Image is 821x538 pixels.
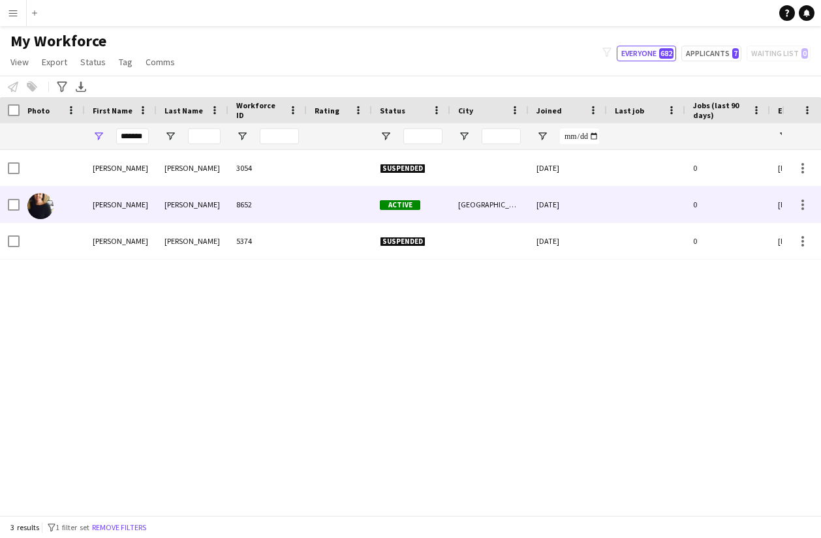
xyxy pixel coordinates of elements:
[93,106,132,115] span: First Name
[450,187,529,222] div: [GEOGRAPHIC_DATA]
[188,128,221,144] input: Last Name Filter Input
[315,106,339,115] span: Rating
[529,223,607,259] div: [DATE]
[482,128,521,144] input: City Filter Input
[85,150,157,186] div: [PERSON_NAME]
[681,46,741,61] button: Applicants7
[228,187,307,222] div: 8652
[778,130,790,142] button: Open Filter Menu
[164,106,203,115] span: Last Name
[75,53,111,70] a: Status
[42,56,67,68] span: Export
[157,150,228,186] div: [PERSON_NAME]
[615,106,644,115] span: Last job
[10,31,106,51] span: My Workforce
[10,56,29,68] span: View
[164,130,176,142] button: Open Filter Menu
[732,48,739,59] span: 7
[55,522,89,532] span: 1 filter set
[560,128,599,144] input: Joined Filter Input
[80,56,106,68] span: Status
[380,164,426,173] span: Suspended
[27,106,50,115] span: Photo
[116,128,149,144] input: First Name Filter Input
[659,48,674,59] span: 682
[119,56,132,68] span: Tag
[617,46,676,61] button: Everyone682
[536,130,548,142] button: Open Filter Menu
[37,53,72,70] a: Export
[685,187,770,222] div: 0
[458,130,470,142] button: Open Filter Menu
[157,187,228,222] div: [PERSON_NAME]
[93,130,104,142] button: Open Filter Menu
[236,100,283,120] span: Workforce ID
[157,223,228,259] div: [PERSON_NAME]
[236,130,248,142] button: Open Filter Menu
[73,79,89,95] app-action-btn: Export XLSX
[5,53,34,70] a: View
[114,53,138,70] a: Tag
[403,128,442,144] input: Status Filter Input
[89,520,149,535] button: Remove filters
[146,56,175,68] span: Comms
[778,106,799,115] span: Email
[685,150,770,186] div: 0
[228,150,307,186] div: 3054
[529,187,607,222] div: [DATE]
[380,130,392,142] button: Open Filter Menu
[85,223,157,259] div: [PERSON_NAME]
[228,223,307,259] div: 5374
[380,237,426,247] span: Suspended
[529,150,607,186] div: [DATE]
[85,187,157,222] div: [PERSON_NAME]
[380,200,420,210] span: Active
[54,79,70,95] app-action-btn: Advanced filters
[458,106,473,115] span: City
[140,53,180,70] a: Comms
[27,193,54,219] img: Sharron Morley
[380,106,405,115] span: Status
[260,128,299,144] input: Workforce ID Filter Input
[685,223,770,259] div: 0
[536,106,562,115] span: Joined
[693,100,747,120] span: Jobs (last 90 days)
